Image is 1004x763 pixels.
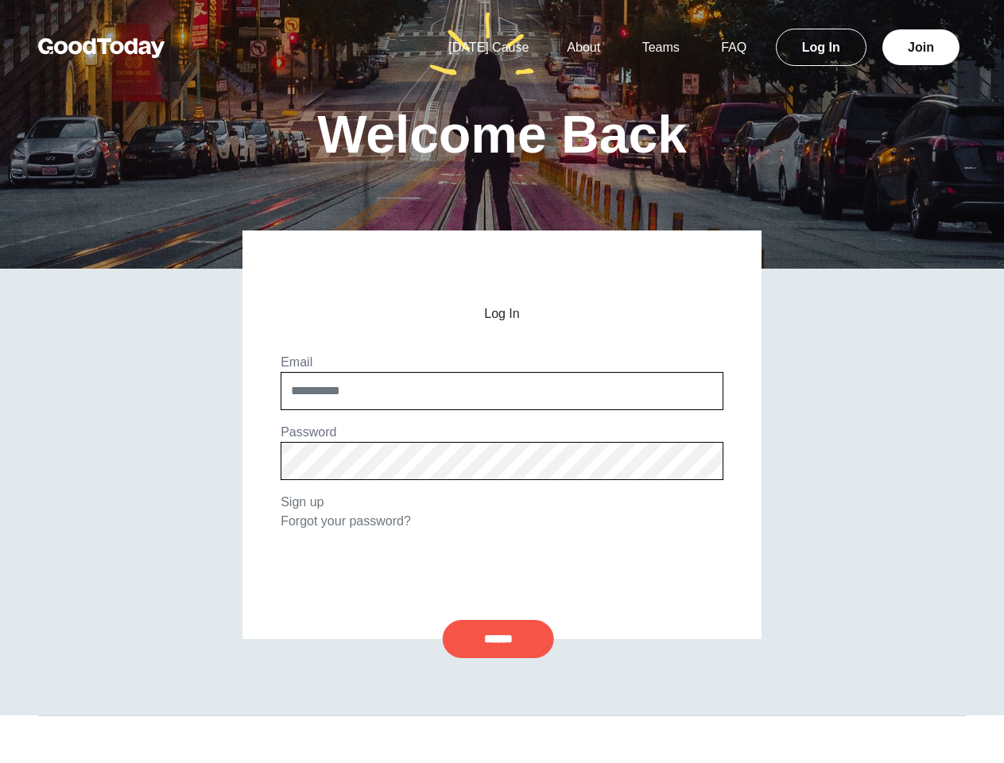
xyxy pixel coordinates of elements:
[281,514,411,528] a: Forgot your password?
[882,29,959,65] a: Join
[776,29,866,66] a: Log In
[548,41,619,54] a: About
[281,307,723,321] h2: Log In
[38,38,165,58] img: GoodToday
[281,355,312,369] label: Email
[429,41,548,54] a: [DATE] Cause
[623,41,699,54] a: Teams
[317,108,687,161] h1: Welcome Back
[702,41,766,54] a: FAQ
[281,425,336,439] label: Password
[281,495,324,509] a: Sign up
